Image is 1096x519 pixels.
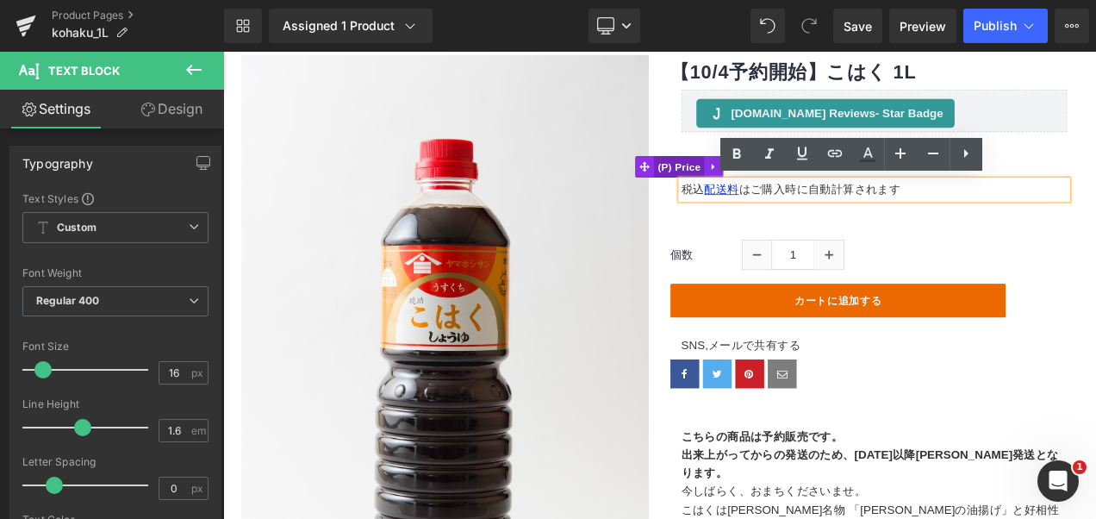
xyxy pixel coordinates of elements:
[224,9,262,43] a: New Library
[22,191,209,205] div: Text Styles
[1073,460,1087,474] span: 1
[514,124,575,150] span: (P) Price
[22,398,209,410] div: Line Height
[963,9,1048,43] button: Publish
[22,341,209,353] div: Font Size
[22,147,93,171] div: Typography
[547,452,740,466] strong: こちらの商品は予約販売です。
[844,17,872,35] span: Save
[547,340,1008,362] p: SNS,メールで共有する
[900,17,946,35] span: Preview
[52,26,109,40] span: kohaku_1L
[607,63,860,84] span: [DOMAIN_NAME] Reviews
[534,234,620,250] label: 個数
[191,367,206,378] span: px
[48,64,120,78] span: Text Block
[534,121,555,153] span: ¥0
[52,9,224,22] a: Product Pages
[575,157,616,172] a: 配送料
[1055,9,1089,43] button: More
[534,277,935,317] button: カートに追加する
[889,9,956,43] a: Preview
[22,267,209,279] div: Font Weight
[1037,460,1079,502] iframe: Intercom live chat
[974,19,1017,33] span: Publish
[283,17,419,34] div: Assigned 1 Product
[575,124,597,150] a: Expand / Collapse
[191,425,206,436] span: em
[779,66,860,80] span: - Star Badge
[547,473,998,510] strong: 出来上がってからの発送のため、[DATE]以降[PERSON_NAME]発送となります。
[534,11,828,38] a: 【10/4予約開始】こはく 1L
[750,9,785,43] button: Undo
[57,221,97,235] b: Custom
[115,90,227,128] a: Design
[547,153,1008,176] p: 税込 はご購入時に自動計算されます
[36,294,100,307] b: Regular 400
[191,483,206,494] span: px
[682,290,787,303] span: カートに追加する
[792,9,826,43] button: Redo
[22,456,209,468] div: Letter Spacing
